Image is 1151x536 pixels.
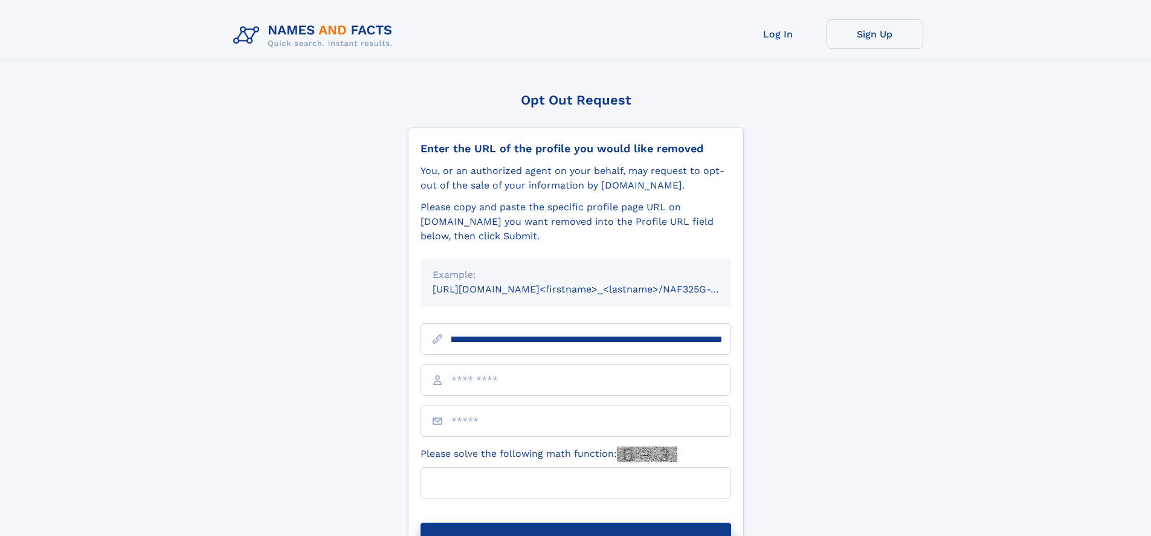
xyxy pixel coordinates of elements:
[421,447,677,462] label: Please solve the following math function:
[421,164,731,193] div: You, or an authorized agent on your behalf, may request to opt-out of the sale of your informatio...
[408,92,744,108] div: Opt Out Request
[421,142,731,155] div: Enter the URL of the profile you would like removed
[433,268,719,282] div: Example:
[730,19,827,49] a: Log In
[827,19,923,49] a: Sign Up
[433,283,754,295] small: [URL][DOMAIN_NAME]<firstname>_<lastname>/NAF325G-xxxxxxxx
[421,200,731,244] div: Please copy and paste the specific profile page URL on [DOMAIN_NAME] you want removed into the Pr...
[228,19,402,52] img: Logo Names and Facts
